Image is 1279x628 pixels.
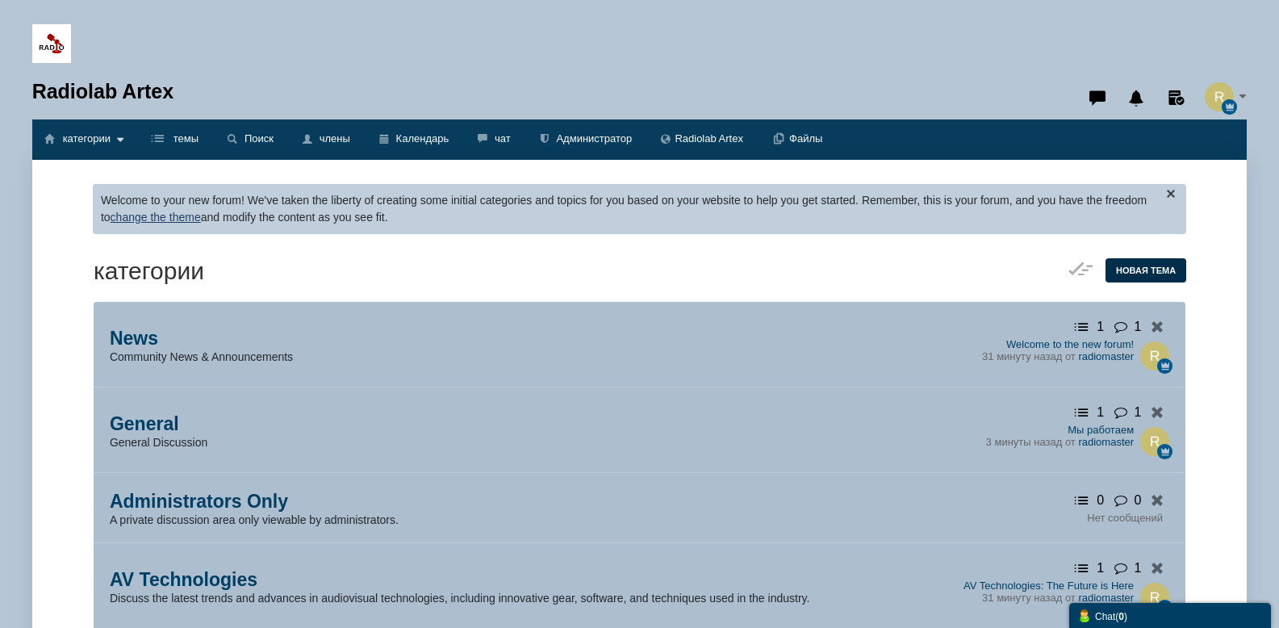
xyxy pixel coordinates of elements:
[1106,258,1186,283] a: Новая тема
[1135,405,1142,420] span: 1
[982,592,1062,604] time: 31 минуту назад
[963,580,1134,592] a: AV Technologies: The Future is Here
[1135,561,1142,576] span: 1
[110,569,257,590] a: AV Technologies
[111,211,201,224] a: change the theme
[1097,561,1104,576] span: 1
[135,119,211,160] a: темы
[1140,427,1169,456] img: dnPnHwAAAAZJREFUAwD0mMPoAmDtEQAAAABJRU5ErkJggg==
[1118,611,1124,622] strong: 0
[986,436,1063,448] time: 3 минуты назад
[464,119,523,159] a: чат
[32,71,1063,111] span: Radiolab Artex
[526,119,645,159] a: Администратор
[1140,341,1169,371] img: dnPnHwAAAAZJREFUAwD0mMPoAmDtEQAAAABJRU5ErkJggg==
[1097,320,1104,334] span: 1
[759,119,835,159] a: Файлы
[110,328,158,349] a: News
[982,338,1134,350] a: Welcome to the new forum!
[1115,611,1127,622] span: ( )
[556,132,632,144] span: Администратор
[1140,583,1169,612] img: dnPnHwAAAAZJREFUAwD0mMPoAmDtEQAAAABJRU5ErkJggg==
[1135,320,1142,334] span: 1
[1078,436,1134,448] a: radiomaster
[1116,266,1176,275] span: Новая тема
[1097,493,1104,508] span: 0
[1078,592,1134,604] a: radiomaster
[789,132,822,144] span: Файлы
[647,119,755,159] a: Radiolab Artex
[982,350,1062,362] time: 31 минуту назад
[110,413,179,434] a: General
[32,35,1063,111] a: Radiolab Artex
[1097,405,1104,420] span: 1
[675,132,743,144] span: Radiolab Artex
[366,119,462,159] a: Календарь
[93,258,205,284] a: категории
[986,424,1134,436] a: Мы работаем
[93,184,1186,234] div: Welcome to your new forum! We've taken the liberty of creating some initial categories and topics...
[32,24,71,71] img: favicon.ico
[110,491,288,512] a: Administrators Only
[173,132,199,144] span: темы
[245,132,274,144] span: Поиск
[495,132,511,144] span: чат
[289,119,362,159] a: члены
[1078,350,1134,362] a: radiomaster
[32,119,135,158] a: категории
[320,132,350,144] span: члены
[1205,82,1234,111] img: dnPnHwAAAAZJREFUAwD0mMPoAmDtEQAAAABJRU5ErkJggg==
[1077,607,1263,624] div: Chat
[214,119,286,159] a: Поиск
[396,132,449,144] span: Календарь
[1135,493,1142,508] span: 0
